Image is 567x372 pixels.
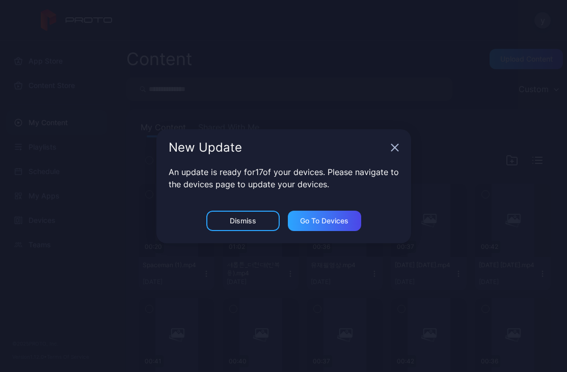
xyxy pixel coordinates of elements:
[169,141,387,154] div: New Update
[169,166,399,190] p: An update is ready for 17 of your devices. Please navigate to the devices page to update your dev...
[300,217,348,225] div: Go to devices
[288,211,361,231] button: Go to devices
[230,217,256,225] div: Dismiss
[206,211,280,231] button: Dismiss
